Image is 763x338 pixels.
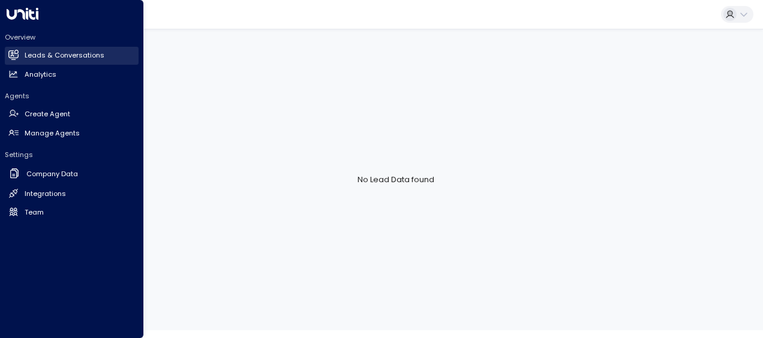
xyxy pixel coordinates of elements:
a: Company Data [5,164,139,184]
a: Integrations [5,185,139,203]
h2: Analytics [25,70,56,80]
a: Manage Agents [5,124,139,142]
h2: Team [25,207,44,218]
a: Leads & Conversations [5,47,139,65]
h2: Agents [5,91,139,101]
a: Team [5,203,139,221]
h2: Integrations [25,189,66,199]
div: No Lead Data found [29,29,763,330]
h2: Settings [5,150,139,159]
h2: Create Agent [25,109,70,119]
h2: Overview [5,32,139,42]
h2: Company Data [26,169,78,179]
h2: Leads & Conversations [25,50,104,61]
h2: Manage Agents [25,128,80,138]
a: Analytics [5,65,139,83]
a: Create Agent [5,105,139,123]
